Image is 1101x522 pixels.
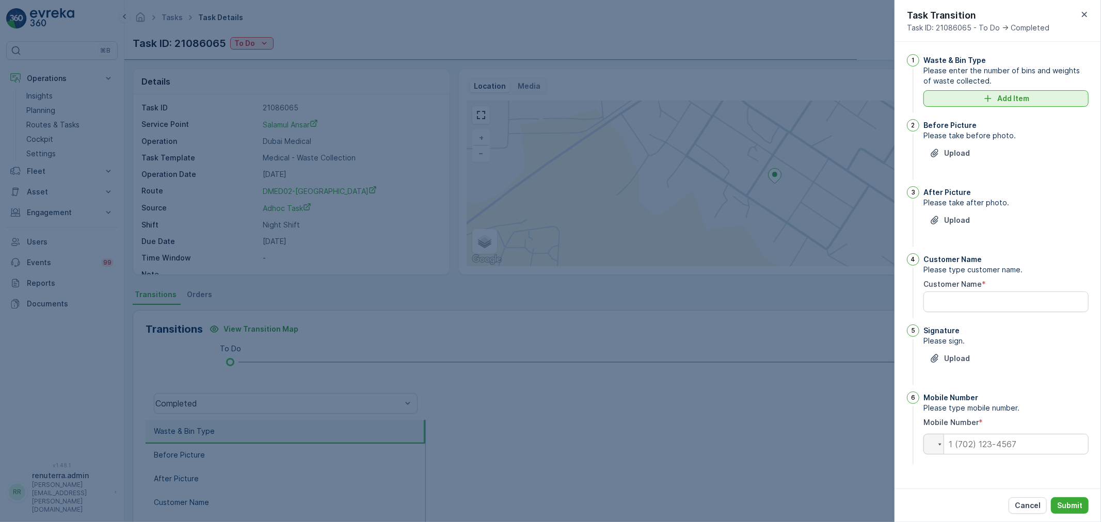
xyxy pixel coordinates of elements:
button: Add Item [923,90,1089,107]
p: Cancel [1015,500,1041,511]
p: Task Transition [907,8,1049,23]
button: Submit [1051,497,1089,514]
label: Mobile Number [923,418,979,427]
span: Please enter the number of bins and weights of waste collected. [923,66,1089,86]
span: Please take before photo. [923,130,1089,141]
p: Upload [944,353,970,364]
p: Upload [944,215,970,225]
button: Upload File [923,212,976,229]
p: Submit [1057,500,1082,511]
p: Customer Name [923,254,982,265]
button: Upload File [923,350,976,367]
p: After Picture [923,187,971,198]
p: Waste & Bin Type [923,55,986,66]
div: 5 [907,324,919,337]
button: Cancel [1009,497,1047,514]
label: Customer Name [923,280,982,288]
div: 4 [907,253,919,266]
div: 3 [907,186,919,199]
p: Signature [923,325,960,336]
input: 1 (702) 123-4567 [923,434,1089,454]
span: Please sign. [923,336,1089,346]
div: 6 [907,391,919,404]
span: Task ID: 21086065 - To Do -> Completed [907,23,1049,33]
p: Before Picture [923,120,977,130]
button: Upload File [923,145,976,161]
div: 1 [907,54,919,67]
div: 2 [907,119,919,132]
span: Please take after photo. [923,198,1089,208]
span: Please type customer name. [923,265,1089,275]
p: Mobile Number [923,393,978,403]
p: Add Item [997,93,1029,104]
span: Please type mobile number. [923,403,1089,413]
p: Upload [944,148,970,158]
